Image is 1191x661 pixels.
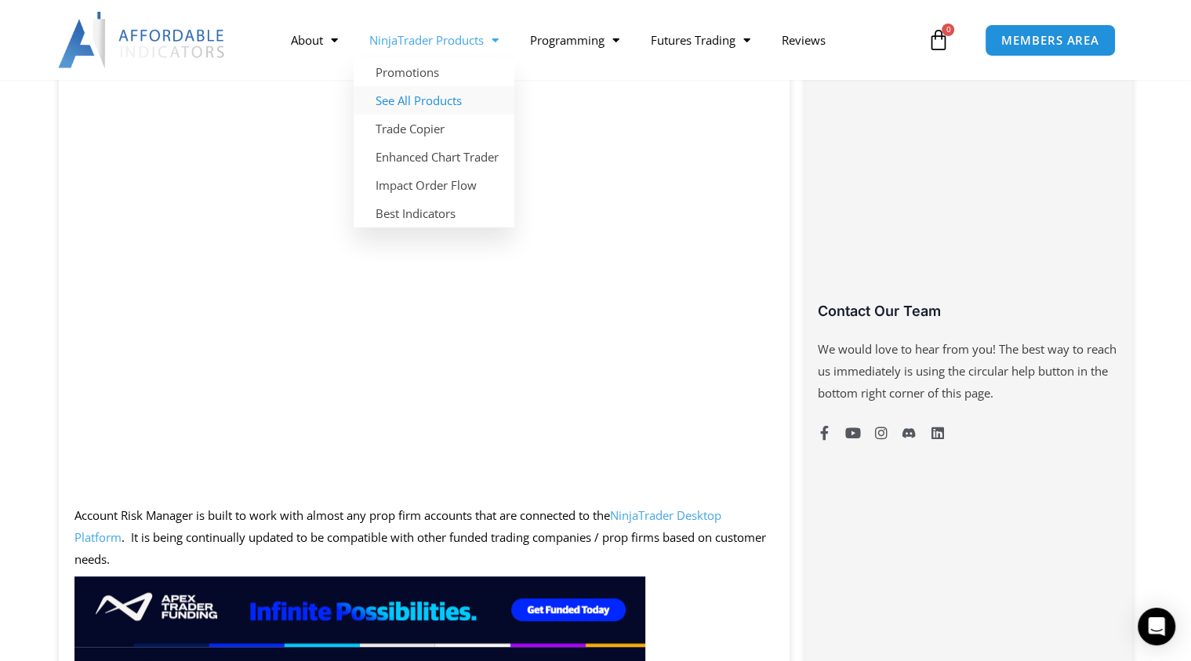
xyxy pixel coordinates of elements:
[354,171,514,199] a: Impact Order Flow
[985,24,1116,56] a: MEMBERS AREA
[1138,608,1175,645] div: Open Intercom Messenger
[635,22,766,58] a: Futures Trading
[942,24,954,36] span: 0
[817,39,1120,314] iframe: Customer reviews powered by Trustpilot
[817,302,1120,320] h3: Contact Our Team
[354,22,514,58] a: NinjaTrader Products
[74,505,775,571] p: Account Risk Manager is built to work with almost any prop firm accounts that are connected to th...
[1001,35,1099,46] span: MEMBERS AREA
[817,339,1120,405] p: We would love to hear from you! The best way to reach us immediately is using the circular help b...
[74,576,645,647] img: 768x90
[74,83,775,477] iframe: APEX Trade Copier & Risk Manager - NEW Features For NinjaTrader
[354,114,514,143] a: Trade Copier
[354,58,514,86] a: Promotions
[275,22,923,58] nav: Menu
[514,22,635,58] a: Programming
[903,17,972,63] a: 0
[74,507,721,545] a: NinjaTrader Desktop Platform
[354,143,514,171] a: Enhanced Chart Trader
[354,199,514,227] a: Best Indicators
[275,22,354,58] a: About
[766,22,841,58] a: Reviews
[354,58,514,227] ul: NinjaTrader Products
[354,86,514,114] a: See All Products
[58,12,227,68] img: LogoAI | Affordable Indicators – NinjaTrader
